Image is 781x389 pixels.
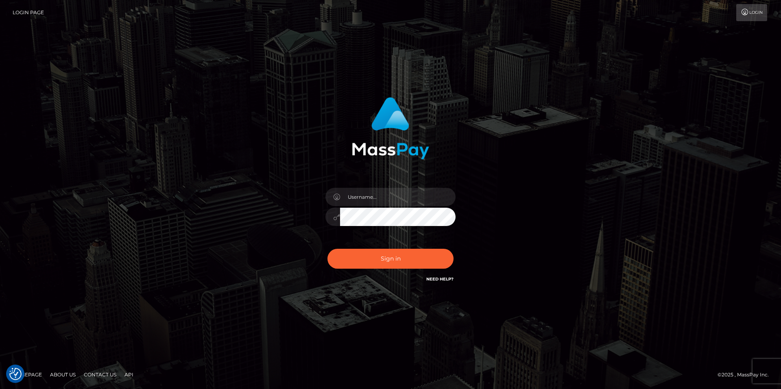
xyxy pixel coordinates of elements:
[9,368,22,380] img: Revisit consent button
[718,370,775,379] div: © 2025 , MassPay Inc.
[426,276,454,282] a: Need Help?
[13,4,44,21] a: Login Page
[352,97,429,159] img: MassPay Login
[9,368,45,381] a: Homepage
[736,4,767,21] a: Login
[327,249,454,269] button: Sign in
[9,368,22,380] button: Consent Preferences
[47,368,79,381] a: About Us
[81,368,120,381] a: Contact Us
[340,188,456,206] input: Username...
[121,368,137,381] a: API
